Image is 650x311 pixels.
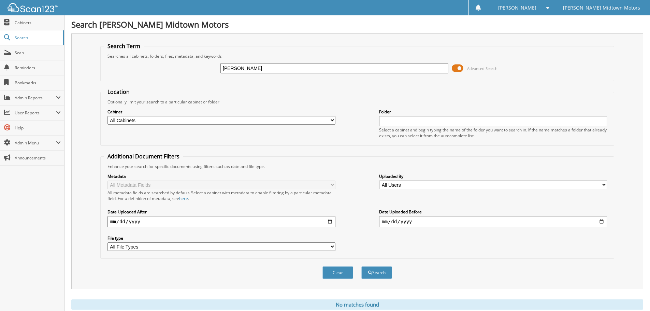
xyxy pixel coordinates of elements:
[15,65,61,71] span: Reminders
[15,110,56,116] span: User Reports
[104,164,610,169] div: Enhance your search for specific documents using filters such as date and file type.
[71,299,643,310] div: No matches found
[104,53,610,59] div: Searches all cabinets, folders, files, metadata, and keywords
[71,19,643,30] h1: Search [PERSON_NAME] Midtown Motors
[15,20,61,26] span: Cabinets
[15,95,56,101] span: Admin Reports
[107,109,335,115] label: Cabinet
[379,173,607,179] label: Uploaded By
[379,109,607,115] label: Folder
[107,173,335,179] label: Metadata
[15,140,56,146] span: Admin Menu
[15,125,61,131] span: Help
[107,235,335,241] label: File type
[179,196,188,201] a: here
[563,6,640,10] span: [PERSON_NAME] Midtown Motors
[379,209,607,215] label: Date Uploaded Before
[467,66,497,71] span: Advanced Search
[15,50,61,56] span: Scan
[104,88,133,96] legend: Location
[15,80,61,86] span: Bookmarks
[7,3,58,12] img: scan123-logo-white.svg
[498,6,536,10] span: [PERSON_NAME]
[107,209,335,215] label: Date Uploaded After
[107,216,335,227] input: start
[379,127,607,139] div: Select a cabinet and begin typing the name of the folder you want to search in. If the name match...
[107,190,335,201] div: All metadata fields are searched by default. Select a cabinet with metadata to enable filtering b...
[379,216,607,227] input: end
[15,155,61,161] span: Announcements
[15,35,60,41] span: Search
[104,99,610,105] div: Optionally limit your search to a particular cabinet or folder
[322,266,353,279] button: Clear
[104,153,183,160] legend: Additional Document Filters
[104,42,144,50] legend: Search Term
[361,266,392,279] button: Search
